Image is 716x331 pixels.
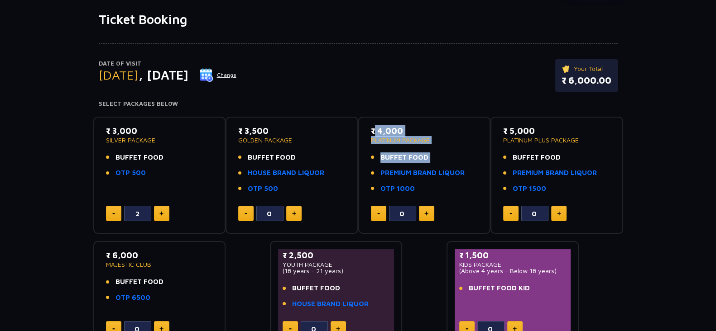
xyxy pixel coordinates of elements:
a: PREMIUM BRAND LIQUOR [380,168,465,178]
img: minus [245,213,247,214]
p: ₹ 3,500 [238,125,346,137]
img: plus [513,326,517,331]
img: plus [424,211,428,216]
img: ticket [562,64,571,74]
img: plus [336,326,340,331]
p: (Above 4 years - Below 18 years) [459,268,567,274]
button: Change [199,68,237,82]
p: ₹ 6,000.00 [562,74,611,87]
p: ₹ 2,500 [283,249,390,261]
a: OTP 500 [115,168,146,178]
span: BUFFET FOOD [115,277,163,287]
p: Date of Visit [99,59,237,68]
span: BUFFET FOOD [248,152,296,163]
p: PLATINUM PLUS PACKAGE [503,137,610,143]
p: (18 years - 21 years) [283,268,390,274]
img: minus [509,213,512,214]
p: SILVER PACKAGE [106,137,213,143]
img: plus [159,326,163,331]
a: OTP 500 [248,184,278,194]
a: OTP 6500 [115,293,150,303]
img: minus [289,328,292,330]
span: BUFFET FOOD KID [469,283,530,293]
img: plus [557,211,561,216]
p: GOLDEN PACKAGE [238,137,346,143]
span: [DATE] [99,67,139,82]
p: ₹ 1,500 [459,249,567,261]
p: PLATINUM PACKAGE [371,137,478,143]
p: YOUTH PACKAGE [283,261,390,268]
span: , [DATE] [139,67,188,82]
a: OTP 1000 [380,184,415,194]
p: ₹ 6,000 [106,249,213,261]
h1: Ticket Booking [99,12,618,27]
a: PREMIUM BRAND LIQUOR [513,168,597,178]
img: minus [466,328,468,330]
a: HOUSE BRAND LIQUOR [248,168,324,178]
a: HOUSE BRAND LIQUOR [292,299,369,309]
p: KIDS PACKAGE [459,261,567,268]
a: OTP 1500 [513,184,546,194]
img: minus [112,328,115,330]
img: plus [292,211,296,216]
img: minus [112,213,115,214]
h4: Select Packages Below [99,100,618,108]
span: BUFFET FOOD [513,152,561,163]
p: MAJESTIC CLUB [106,261,213,268]
p: ₹ 4,000 [371,125,478,137]
p: ₹ 5,000 [503,125,610,137]
img: minus [377,213,380,214]
p: ₹ 3,000 [106,125,213,137]
span: BUFFET FOOD [380,152,428,163]
p: Your Total [562,64,611,74]
span: BUFFET FOOD [292,283,340,293]
img: plus [159,211,163,216]
span: BUFFET FOOD [115,152,163,163]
